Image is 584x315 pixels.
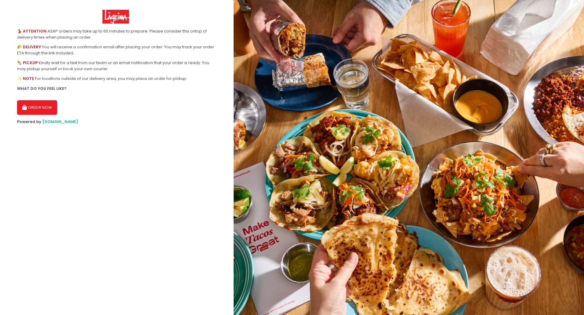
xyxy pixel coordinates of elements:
[17,44,41,50] b: 🌮 DELIVERY
[17,28,217,40] div: ASAP orders may take up to 60 minutes to prepare. Please consider this ontop of delivery times wh...
[17,60,217,72] div: Kindly wait for a text from our team or an email notification that your order is ready. You may p...
[17,60,38,66] b: 🌯 PICKUP
[102,9,130,24] img: Lagrima
[17,44,217,56] div: You will receive a confirmation email after placing your order. You may track your order ETA thro...
[17,100,57,115] button: ORDER NOW
[17,28,47,34] b: 💃 ATTENTION
[17,86,217,92] div: WHAT DO YOU FEEL LIKE?
[42,119,78,125] a: [DOMAIN_NAME]
[17,76,34,81] b: ✨ NOTE
[17,119,217,125] div: Powered by
[17,76,217,82] div: For locations outside of our delivery area, you may place an order for pickup.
